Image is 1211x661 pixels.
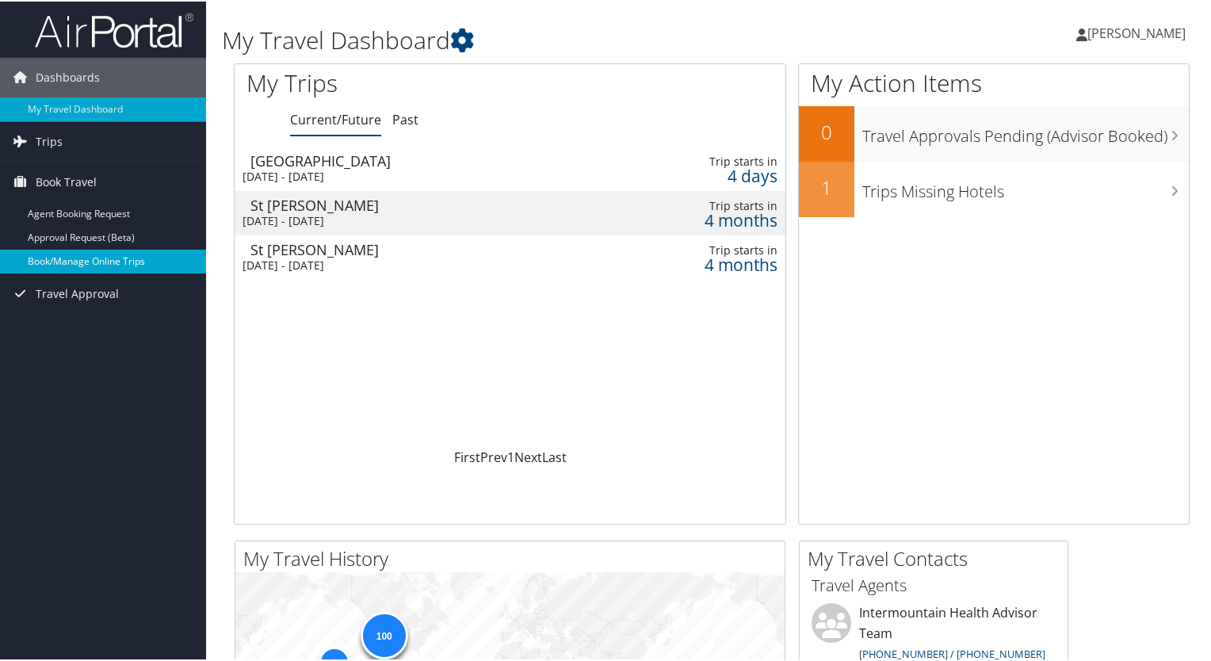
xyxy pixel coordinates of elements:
h3: Travel Agents [812,573,1056,595]
h3: Travel Approvals Pending (Advisor Booked) [862,116,1189,146]
div: Trip starts in [644,153,778,167]
a: Prev [480,447,507,464]
img: airportal-logo.png [35,10,193,48]
a: Current/Future [290,109,381,127]
span: Dashboards [36,56,100,96]
h2: 1 [799,173,854,200]
h1: My Travel Dashboard [222,22,875,55]
h1: My Trips [246,65,544,98]
a: Past [392,109,418,127]
h3: Trips Missing Hotels [862,171,1189,201]
div: 4 days [644,167,778,181]
a: [PHONE_NUMBER] / [PHONE_NUMBER] [859,645,1045,659]
a: 0Travel Approvals Pending (Advisor Booked) [799,105,1189,160]
a: Next [514,447,542,464]
h1: My Action Items [799,65,1189,98]
div: [DATE] - [DATE] [243,257,579,271]
div: 4 months [644,212,778,226]
span: Trips [36,120,63,160]
span: Book Travel [36,161,97,201]
h2: My Travel Contacts [808,544,1068,571]
h2: 0 [799,117,854,144]
div: 4 months [644,256,778,270]
div: [GEOGRAPHIC_DATA] [250,152,587,166]
div: St [PERSON_NAME] [250,241,587,255]
a: Last [542,447,567,464]
div: [DATE] - [DATE] [243,168,579,182]
div: Trip starts in [644,197,778,212]
a: [PERSON_NAME] [1076,8,1201,55]
span: [PERSON_NAME] [1087,23,1186,40]
span: Travel Approval [36,273,119,312]
a: 1Trips Missing Hotels [799,160,1189,216]
div: St [PERSON_NAME] [250,197,587,211]
a: First [454,447,480,464]
div: 100 [360,610,407,658]
div: Trip starts in [644,242,778,256]
div: [DATE] - [DATE] [243,212,579,227]
h2: My Travel History [243,544,785,571]
a: 1 [507,447,514,464]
